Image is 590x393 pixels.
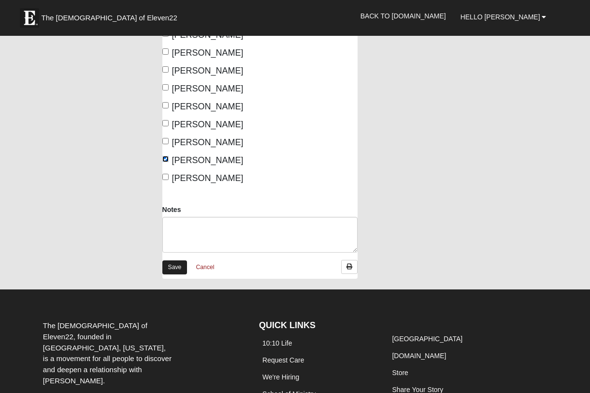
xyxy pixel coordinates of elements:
[172,48,244,58] span: [PERSON_NAME]
[341,260,358,274] a: Print Attendance Roster
[262,339,292,347] a: 10:10 Life
[172,102,244,111] span: [PERSON_NAME]
[162,156,169,162] input: [PERSON_NAME]
[162,48,169,55] input: [PERSON_NAME]
[392,369,408,377] a: Store
[42,13,177,23] span: The [DEMOGRAPHIC_DATA] of Eleven22
[262,373,299,381] a: We're Hiring
[392,352,446,360] a: [DOMAIN_NAME]
[162,66,169,73] input: [PERSON_NAME]
[392,335,462,343] a: [GEOGRAPHIC_DATA]
[162,260,187,274] a: Save
[172,66,244,76] span: [PERSON_NAME]
[460,13,540,21] span: Hello [PERSON_NAME]
[20,8,39,28] img: Eleven22 logo
[189,260,220,275] a: Cancel
[259,320,374,331] h4: QUICK LINKS
[162,84,169,91] input: [PERSON_NAME]
[162,205,181,214] label: Notes
[172,120,244,129] span: [PERSON_NAME]
[15,3,208,28] a: The [DEMOGRAPHIC_DATA] of Eleven22
[262,356,304,364] a: Request Care
[172,155,244,165] span: [PERSON_NAME]
[353,4,453,28] a: Back to [DOMAIN_NAME]
[162,174,169,180] input: [PERSON_NAME]
[453,5,554,29] a: Hello [PERSON_NAME]
[172,137,244,147] span: [PERSON_NAME]
[162,102,169,108] input: [PERSON_NAME]
[172,84,244,93] span: [PERSON_NAME]
[162,138,169,144] input: [PERSON_NAME]
[172,173,244,183] span: [PERSON_NAME]
[162,120,169,126] input: [PERSON_NAME]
